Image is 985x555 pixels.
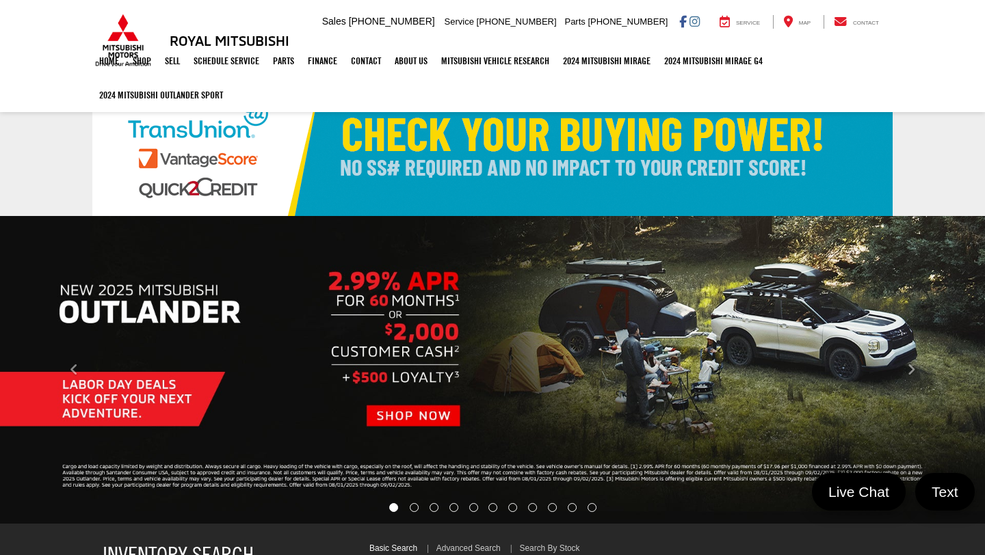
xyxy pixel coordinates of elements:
[588,503,596,512] li: Go to slide number 11.
[322,16,346,27] span: Sales
[812,473,906,511] a: Live Chat
[477,16,557,27] span: [PHONE_NUMBER]
[679,16,687,27] a: Facebook: Click to visit our Facebook page
[449,503,458,512] li: Go to slide number 4.
[528,503,537,512] li: Go to slide number 8.
[301,44,344,78] a: Finance
[158,44,187,78] a: Sell
[410,503,419,512] li: Go to slide number 2.
[568,503,577,512] li: Go to slide number 10.
[92,44,126,78] a: Home
[822,483,896,501] span: Live Chat
[548,503,557,512] li: Go to slide number 9.
[92,78,230,112] a: 2024 Mitsubishi Outlander SPORT
[344,44,388,78] a: Contact
[508,503,517,512] li: Go to slide number 7.
[588,16,668,27] span: [PHONE_NUMBER]
[837,243,985,496] button: Click to view next picture.
[170,33,289,48] h3: Royal Mitsubishi
[469,503,478,512] li: Go to slide number 5.
[657,44,770,78] a: 2024 Mitsubishi Mirage G4
[824,15,889,29] a: Contact
[349,16,435,27] span: [PHONE_NUMBER]
[915,473,975,511] a: Text
[187,44,266,78] a: Schedule Service: Opens in a new tab
[430,503,438,512] li: Go to slide number 3.
[853,20,879,26] span: Contact
[445,16,474,27] span: Service
[689,16,700,27] a: Instagram: Click to visit our Instagram page
[564,16,585,27] span: Parts
[736,20,760,26] span: Service
[92,14,154,67] img: Mitsubishi
[434,44,556,78] a: Mitsubishi Vehicle Research
[799,20,811,26] span: Map
[92,79,893,216] img: Check Your Buying Power
[489,503,498,512] li: Go to slide number 6.
[388,44,434,78] a: About Us
[773,15,821,29] a: Map
[709,15,770,29] a: Service
[389,503,398,512] li: Go to slide number 1.
[556,44,657,78] a: 2024 Mitsubishi Mirage
[126,44,158,78] a: Shop
[266,44,301,78] a: Parts: Opens in a new tab
[925,483,965,501] span: Text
